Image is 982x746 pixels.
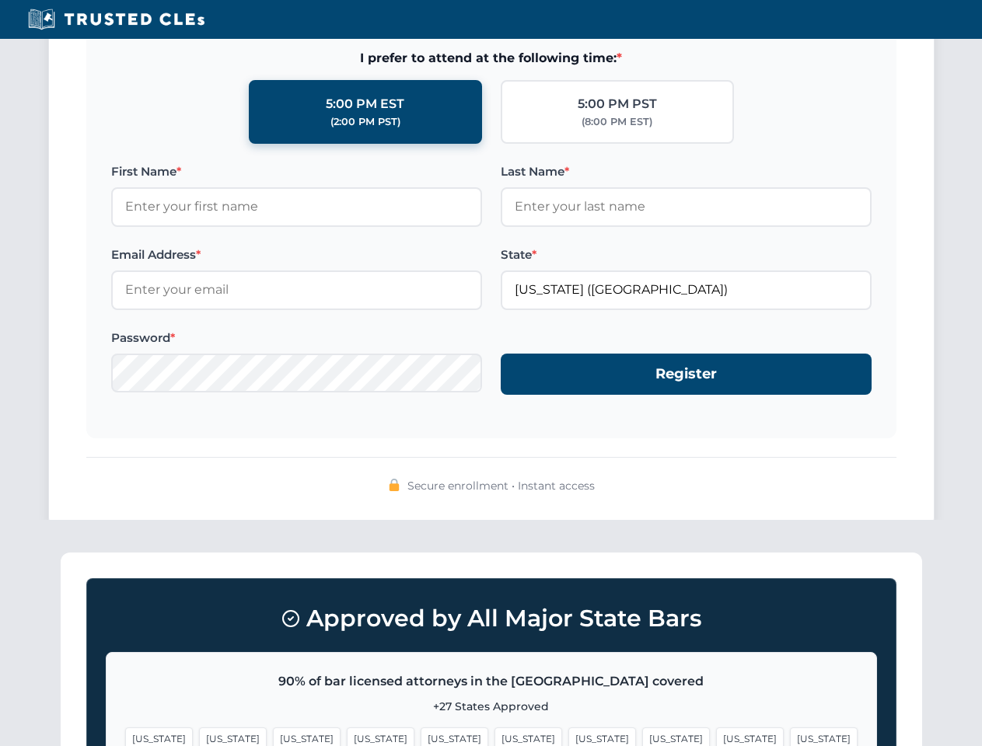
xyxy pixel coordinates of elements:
[111,246,482,264] label: Email Address
[388,479,400,491] img: 🔒
[111,162,482,181] label: First Name
[578,94,657,114] div: 5:00 PM PST
[326,94,404,114] div: 5:00 PM EST
[111,187,482,226] input: Enter your first name
[501,246,872,264] label: State
[125,671,858,692] p: 90% of bar licensed attorneys in the [GEOGRAPHIC_DATA] covered
[125,698,858,715] p: +27 States Approved
[501,162,872,181] label: Last Name
[111,270,482,309] input: Enter your email
[111,329,482,347] label: Password
[111,48,872,68] span: I prefer to attend at the following time:
[407,477,595,494] span: Secure enrollment • Instant access
[106,598,877,640] h3: Approved by All Major State Bars
[501,270,872,309] input: Florida (FL)
[330,114,400,130] div: (2:00 PM PST)
[23,8,209,31] img: Trusted CLEs
[501,354,872,395] button: Register
[582,114,652,130] div: (8:00 PM EST)
[501,187,872,226] input: Enter your last name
